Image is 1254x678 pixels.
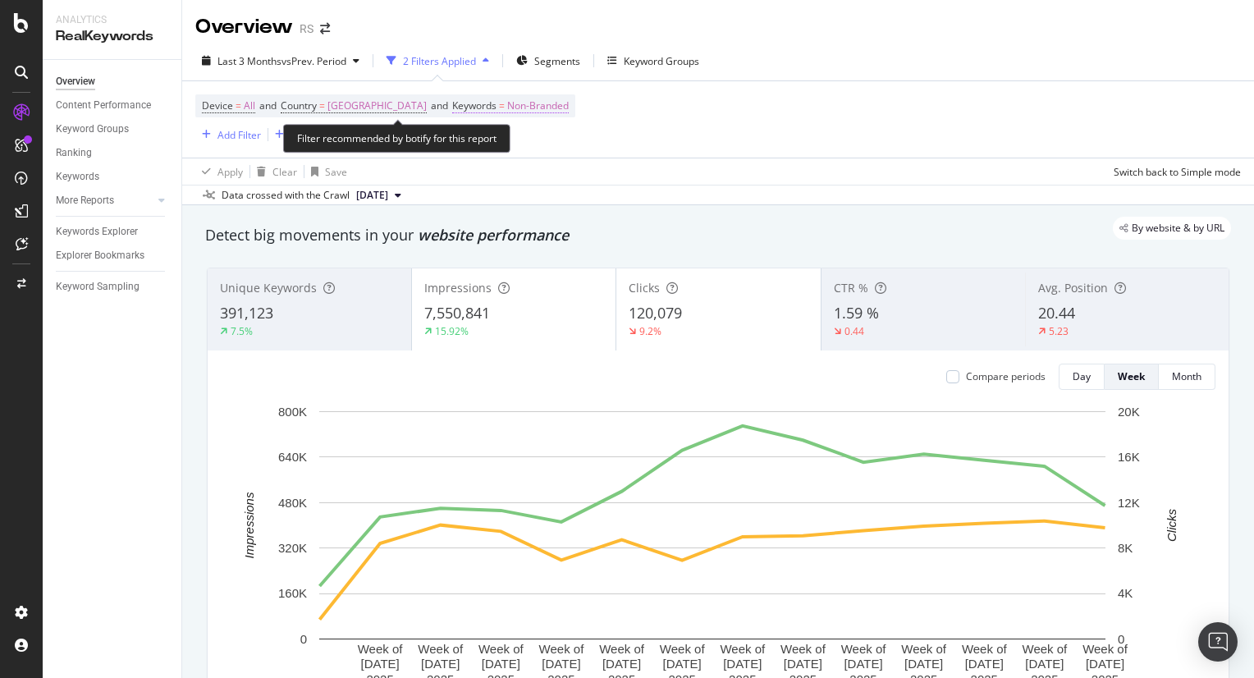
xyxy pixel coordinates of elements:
text: Week of [599,641,645,655]
button: Day [1059,364,1105,390]
button: 2 Filters Applied [380,48,496,74]
text: [DATE] [602,657,641,671]
text: Week of [1023,641,1069,655]
a: Explorer Bookmarks [56,247,170,264]
div: Explorer Bookmarks [56,247,144,264]
span: = [319,98,325,112]
text: Impressions [242,492,256,558]
text: [DATE] [542,657,580,671]
a: Keyword Sampling [56,278,170,295]
text: [DATE] [965,657,1004,671]
text: Week of [478,641,524,655]
text: Week of [720,641,766,655]
div: Content Performance [56,97,151,114]
text: Clicks [1165,508,1178,541]
text: [DATE] [421,657,460,671]
span: 7,550,841 [424,303,490,323]
text: 20K [1118,405,1140,419]
button: Month [1159,364,1215,390]
text: Week of [841,641,887,655]
span: Clicks [629,280,660,295]
div: arrow-right-arrow-left [320,23,330,34]
div: Keywords Explorer [56,223,138,241]
text: Week of [539,641,585,655]
text: [DATE] [1025,657,1064,671]
text: Week of [660,641,706,655]
button: Segments [510,48,587,74]
span: Device [202,98,233,112]
span: = [499,98,505,112]
div: Overview [195,13,293,41]
div: Ranking [56,144,92,162]
div: Week [1118,369,1145,383]
text: Week of [1082,641,1128,655]
span: All [244,94,255,117]
div: RealKeywords [56,27,168,46]
div: Add Filter [217,128,261,142]
div: RS [300,21,313,37]
div: Compare periods [966,369,1046,383]
button: Save [304,158,347,185]
span: and [259,98,277,112]
div: legacy label [1113,217,1231,240]
a: Ranking [56,144,170,162]
div: Analytics [56,13,168,27]
span: Unique Keywords [220,280,317,295]
button: Week [1105,364,1159,390]
span: Avg. Position [1038,280,1108,295]
div: 7.5% [231,324,253,338]
text: [DATE] [482,657,520,671]
text: [DATE] [723,657,762,671]
span: 1.59 % [834,303,879,323]
text: [DATE] [1086,657,1124,671]
text: Week of [358,641,404,655]
div: 2 Filters Applied [403,54,476,68]
div: More Reports [56,192,114,209]
div: Clear [272,165,297,179]
div: 9.2% [639,324,661,338]
div: 5.23 [1049,324,1069,338]
a: Content Performance [56,97,170,114]
span: Last 3 Months [217,54,281,68]
text: 640K [278,450,307,464]
span: = [236,98,241,112]
div: Data crossed with the Crawl [222,188,350,203]
span: 391,123 [220,303,273,323]
span: and [431,98,448,112]
text: Week of [901,641,947,655]
div: Keyword Groups [624,54,699,68]
div: Keyword Sampling [56,278,140,295]
a: Keywords [56,168,170,186]
div: Day [1073,369,1091,383]
text: [DATE] [663,657,702,671]
a: Overview [56,73,170,90]
div: Switch back to Simple mode [1114,165,1241,179]
text: [DATE] [784,657,822,671]
text: 160K [278,586,307,600]
button: Keyword Groups [601,48,706,74]
span: 120,079 [629,303,682,323]
span: Non-Branded [507,94,569,117]
text: Week of [780,641,826,655]
button: [DATE] [350,186,408,205]
span: vs Prev. Period [281,54,346,68]
div: Apply [217,165,243,179]
a: More Reports [56,192,153,209]
text: Week of [962,641,1008,655]
div: Overview [56,73,95,90]
text: Week of [418,641,464,655]
span: 2025 Aug. 16th [356,188,388,203]
div: Save [325,165,347,179]
span: Impressions [424,280,492,295]
text: [DATE] [360,657,399,671]
button: Last 3 MonthsvsPrev. Period [195,48,366,74]
div: Keyword Groups [56,121,129,138]
text: 0 [1118,632,1124,646]
span: 20.44 [1038,303,1075,323]
button: Add Filter [195,125,261,144]
div: Keywords [56,168,99,186]
button: Switch back to Simple mode [1107,158,1241,185]
a: Keywords Explorer [56,223,170,241]
div: Month [1172,369,1201,383]
span: Segments [534,54,580,68]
